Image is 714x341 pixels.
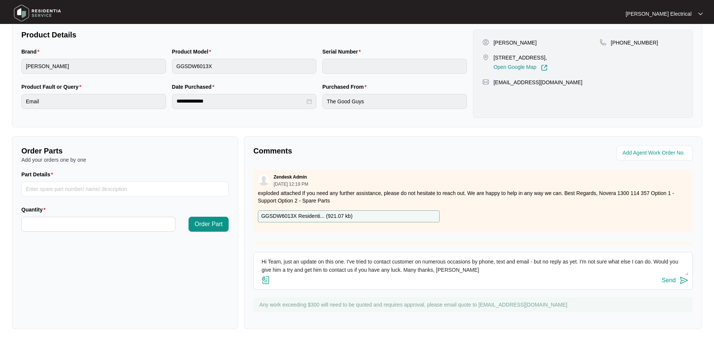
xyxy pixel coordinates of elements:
[541,64,548,71] img: Link-External
[21,156,229,164] p: Add your orders one by one
[662,277,676,284] div: Send
[21,30,467,40] p: Product Details
[600,39,606,46] img: map-pin
[698,12,703,16] img: dropdown arrow
[195,220,223,229] span: Order Part
[261,212,353,220] p: GGSDW6013X Residenti... ( 921.07 kb )
[261,275,270,284] img: file-attachment-doc.svg
[21,48,42,55] label: Brand
[322,83,370,91] label: Purchased From
[172,59,317,74] input: Product Model
[482,39,489,46] img: user-pin
[189,217,229,232] button: Order Part
[21,182,229,197] input: Part Details
[274,182,308,186] p: [DATE] 12:19 PM
[626,10,692,18] p: [PERSON_NAME] Electrical
[322,94,467,109] input: Purchased From
[662,275,689,286] button: Send
[21,146,229,156] p: Order Parts
[21,94,166,109] input: Product Fault or Query
[274,174,307,180] p: Zendesk Admin
[22,217,175,231] input: Quantity
[611,39,658,46] p: [PHONE_NUMBER]
[482,79,489,85] img: map-pin
[11,2,64,24] img: residentia service logo
[177,97,305,105] input: Date Purchased
[21,59,166,74] input: Brand
[21,206,48,213] label: Quantity
[322,59,467,74] input: Serial Number
[258,189,688,204] p: exploded attached If you need any further assistance, please do not hesitate to reach out. We are...
[482,54,489,61] img: map-pin
[21,83,84,91] label: Product Fault or Query
[623,149,688,158] input: Add Agent Work Order No.
[494,54,548,61] p: [STREET_ADDRESS],
[172,83,217,91] label: Date Purchased
[21,171,56,178] label: Part Details
[258,174,269,186] img: user.svg
[494,64,548,71] a: Open Google Map
[494,79,582,86] p: [EMAIL_ADDRESS][DOMAIN_NAME]
[322,48,364,55] label: Serial Number
[259,301,689,308] p: Any work exceeding $300 will need to be quoted and requires approval, please email quote to [EMAI...
[494,39,537,46] p: [PERSON_NAME]
[680,276,689,285] img: send-icon.svg
[253,146,468,156] p: Comments
[172,48,214,55] label: Product Model
[257,256,689,275] textarea: Hi Team, just an update on this one. I've tried to contact customer on numerous occasions by phon...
